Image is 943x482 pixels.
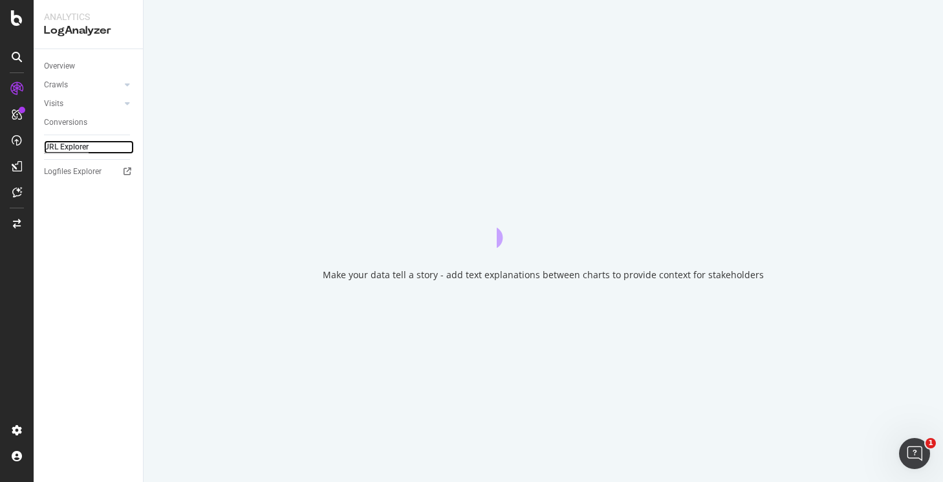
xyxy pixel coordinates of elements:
[44,140,134,154] a: URL Explorer
[899,438,930,469] iframe: Intercom live chat
[44,60,134,73] a: Overview
[926,438,936,448] span: 1
[323,268,764,281] div: Make your data tell a story - add text explanations between charts to provide context for stakeho...
[44,116,134,129] a: Conversions
[44,60,75,73] div: Overview
[44,116,87,129] div: Conversions
[44,23,133,38] div: LogAnalyzer
[44,140,89,154] div: URL Explorer
[44,97,121,111] a: Visits
[44,165,134,179] a: Logfiles Explorer
[44,78,68,92] div: Crawls
[44,78,121,92] a: Crawls
[44,10,133,23] div: Analytics
[497,201,590,248] div: animation
[44,165,102,179] div: Logfiles Explorer
[44,97,63,111] div: Visits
